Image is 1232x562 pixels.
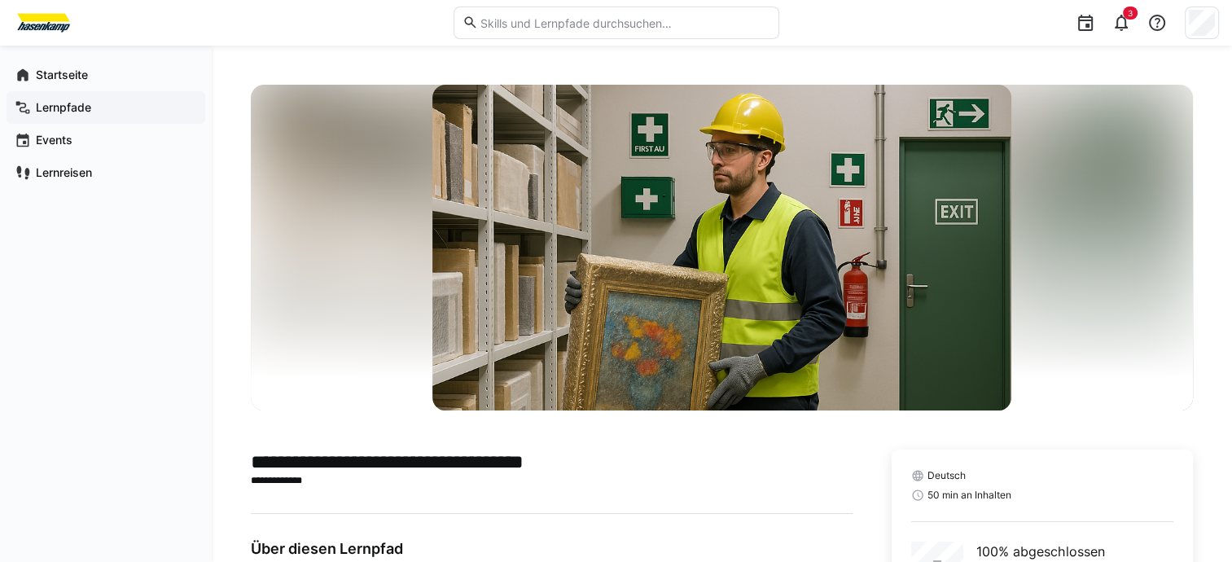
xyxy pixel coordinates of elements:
input: Skills und Lernpfade durchsuchen… [478,15,769,30]
span: 3 [1128,8,1133,18]
h3: Über diesen Lernpfad [251,540,853,558]
p: 100% abgeschlossen [976,542,1104,561]
span: 50 min an Inhalten [927,489,1011,502]
span: Deutsch [927,469,966,482]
